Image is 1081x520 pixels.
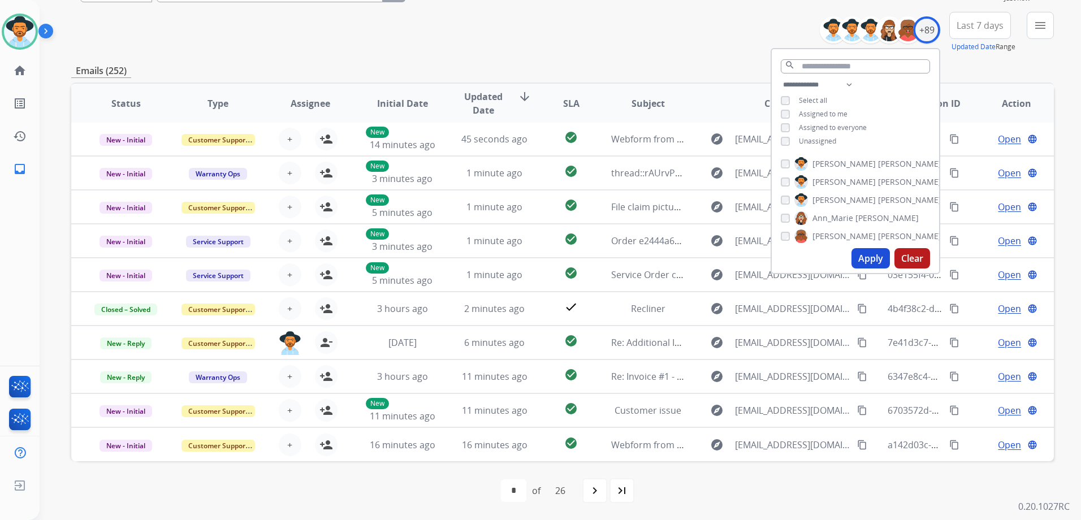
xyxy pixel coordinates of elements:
span: Updated Date [458,90,509,117]
mat-icon: check_circle [564,131,578,144]
mat-icon: content_copy [949,236,959,246]
span: [EMAIL_ADDRESS][DOMAIN_NAME] [735,200,851,214]
span: Customer [764,97,808,110]
mat-icon: check_circle [564,368,578,382]
mat-icon: person_add [319,370,333,383]
mat-icon: explore [710,132,724,146]
button: Apply [851,248,890,268]
span: [EMAIL_ADDRESS][DOMAIN_NAME] [735,370,851,383]
span: Service Support [186,236,250,248]
mat-icon: explore [710,166,724,180]
mat-icon: check_circle [564,164,578,178]
mat-icon: explore [710,268,724,281]
span: New - Initial [100,440,152,452]
p: New [366,194,389,206]
span: Open [998,370,1021,383]
span: [PERSON_NAME] [878,231,941,242]
span: 3 minutes ago [372,240,433,253]
span: Open [998,336,1021,349]
span: 3 minutes ago [372,172,433,185]
mat-icon: language [1027,236,1037,246]
span: + [287,302,292,315]
span: Closed – Solved [94,304,157,315]
span: [DATE] [388,336,417,349]
span: Customer Support [181,337,255,349]
span: New - Initial [100,270,152,281]
mat-icon: check_circle [564,266,578,280]
span: SLA [563,97,580,110]
span: New - Initial [100,405,152,417]
mat-icon: content_copy [949,270,959,280]
mat-icon: language [1027,371,1037,382]
span: 5 minutes ago [372,206,433,219]
span: Service Support [186,270,250,281]
span: Open [998,268,1021,281]
mat-icon: list_alt [13,97,27,110]
mat-icon: language [1027,270,1037,280]
button: Last 7 days [949,12,1011,39]
span: New - Reply [100,337,152,349]
mat-icon: person_add [319,166,333,180]
mat-icon: person_add [319,404,333,417]
span: Assigned to me [799,109,847,119]
mat-icon: check_circle [564,334,578,348]
span: 03e155f4-0b63-4540-b39e-6651282a5b10 [888,268,1061,281]
mat-icon: inbox [13,162,27,176]
span: 16 minutes ago [462,439,527,451]
span: 11 minutes ago [462,370,527,383]
mat-icon: content_copy [949,405,959,415]
span: Customer Support [181,304,255,315]
span: [EMAIL_ADDRESS][DOMAIN_NAME] [735,336,851,349]
span: [EMAIL_ADDRESS][DOMAIN_NAME] [735,166,851,180]
mat-icon: person_add [319,132,333,146]
button: + [279,263,301,286]
span: + [287,234,292,248]
span: Assignee [291,97,330,110]
mat-icon: last_page [615,484,629,497]
span: 4b4f38c2-dded-4e7c-9b24-642846827615 [888,302,1061,315]
span: Webform from [EMAIL_ADDRESS][DOMAIN_NAME] on [DATE] [611,439,867,451]
button: + [279,297,301,320]
mat-icon: explore [710,370,724,383]
span: 16 minutes ago [370,439,435,451]
mat-icon: history [13,129,27,143]
span: Warranty Ops [189,168,247,180]
mat-icon: content_copy [857,371,867,382]
span: thread::rAUrvPYhAoO0p7zju34OAzk:: ] [611,167,772,179]
span: [EMAIL_ADDRESS][DOMAIN_NAME] [735,302,851,315]
mat-icon: content_copy [949,337,959,348]
p: Emails (252) [71,64,131,78]
span: Service Order cebb9971-912a-43a4-9b6d-f91d5505a00e with Velofix was Rescheduled [611,268,972,281]
span: 3 hours ago [377,302,428,315]
span: Customer Support [181,440,255,452]
span: Select all [799,96,827,105]
span: Assigned to everyone [799,123,867,132]
span: New - Initial [100,168,152,180]
mat-icon: check [564,300,578,314]
span: [PERSON_NAME] [878,194,941,206]
span: Subject [632,97,665,110]
button: + [279,162,301,184]
span: 1 minute ago [466,235,522,247]
mat-icon: search [785,60,795,70]
span: a142d03c-d37e-4c61-a61a-8465e826eb84 [888,439,1062,451]
mat-icon: content_copy [857,440,867,450]
span: + [287,166,292,180]
span: Initial Date [377,97,428,110]
span: [EMAIL_ADDRESS][DOMAIN_NAME] [735,234,851,248]
mat-icon: person_remove [319,336,333,349]
mat-icon: language [1027,202,1037,212]
div: 26 [546,479,574,502]
mat-icon: explore [710,438,724,452]
mat-icon: content_copy [949,440,959,450]
mat-icon: check_circle [564,198,578,212]
button: + [279,128,301,150]
span: Open [998,404,1021,417]
p: New [366,127,389,138]
span: Status [111,97,141,110]
span: [PERSON_NAME] [812,176,876,188]
span: [PERSON_NAME] [855,213,919,224]
p: New [366,398,389,409]
span: [PERSON_NAME] [812,158,876,170]
div: +89 [913,16,940,44]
